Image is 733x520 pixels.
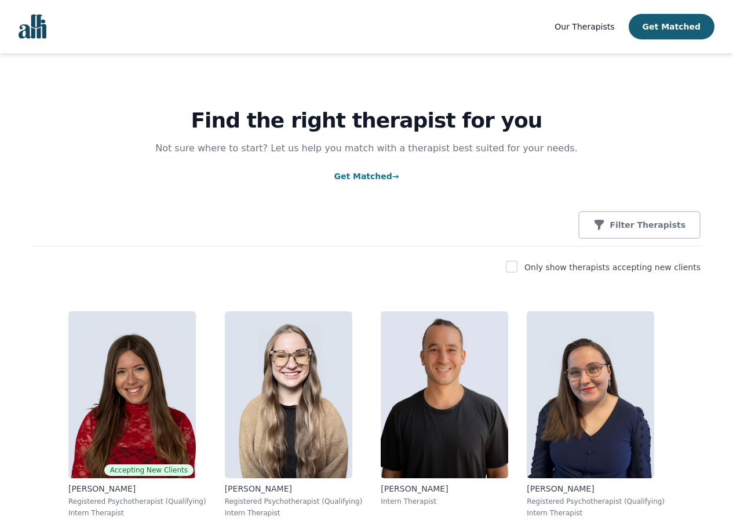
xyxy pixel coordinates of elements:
[68,497,206,506] p: Registered Psychotherapist (Qualifying)
[225,497,363,506] p: Registered Psychotherapist (Qualifying)
[527,508,665,518] p: Intern Therapist
[144,141,589,155] p: Not sure where to start? Let us help you match with a therapist best suited for your needs.
[381,311,508,478] img: Kavon_Banejad
[225,483,363,494] p: [PERSON_NAME]
[68,311,196,478] img: Alisha_Levine
[527,497,665,506] p: Registered Psychotherapist (Qualifying)
[555,22,614,31] span: Our Therapists
[524,263,701,272] label: Only show therapists accepting new clients
[19,14,46,39] img: alli logo
[527,483,665,494] p: [PERSON_NAME]
[225,311,352,478] img: Faith_Woodley
[392,172,399,181] span: →
[629,14,714,39] button: Get Matched
[381,483,508,494] p: [PERSON_NAME]
[334,172,399,181] a: Get Matched
[578,211,701,239] button: Filter Therapists
[610,219,685,231] p: Filter Therapists
[381,497,508,506] p: Intern Therapist
[68,508,206,518] p: Intern Therapist
[68,483,206,494] p: [PERSON_NAME]
[32,109,701,132] h1: Find the right therapist for you
[555,20,614,34] a: Our Therapists
[104,464,194,476] span: Accepting New Clients
[225,508,363,518] p: Intern Therapist
[527,311,654,478] img: Vanessa_McCulloch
